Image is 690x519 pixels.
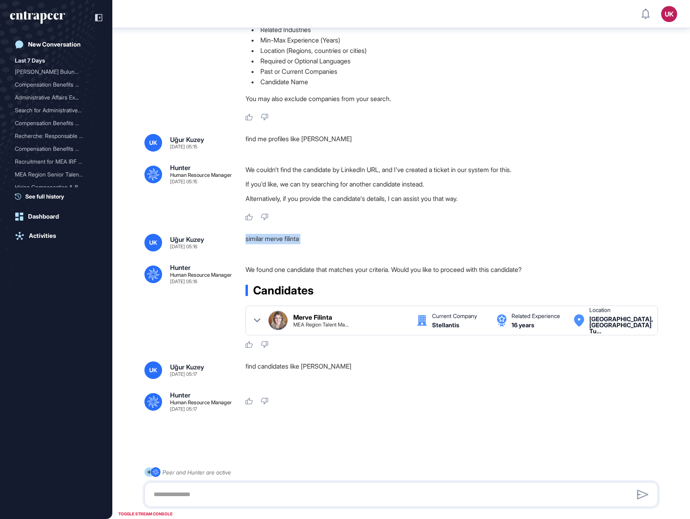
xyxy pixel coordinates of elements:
a: Dashboard [10,209,102,225]
div: Hunter [170,392,191,398]
div: Human Resource Manager [170,172,232,178]
div: Compensation Benefits Man... [15,78,91,91]
span: UK [149,140,157,146]
div: 16 years [511,322,534,328]
div: [DATE] 05:15 [170,179,197,184]
div: Last 7 Days [15,56,45,65]
div: [DATE] 05:17 [170,407,197,412]
span: See full history [25,192,64,201]
span: Candidates [253,285,314,296]
li: Location (Regions, countries or cities) [246,45,664,56]
div: Uğur Kuzey [170,136,204,143]
div: Hiring Compensation & Ben... [15,181,91,194]
div: Dashboard [28,213,59,220]
div: Human Resource Manager [170,272,232,278]
div: Location [589,307,611,313]
div: [DATE] 05:15 [170,144,197,149]
li: Required or Optional Languages [246,56,664,66]
div: Administrative Affairs Ex... [15,91,91,104]
div: [DATE] 05:17 [170,372,197,377]
div: Recruitment for MEA IRF Regional Operations Excellence Manager at Stellantis [15,155,97,168]
div: Compensation Benefits Man... [15,117,91,130]
div: New Conversation [28,41,81,48]
div: MEA Region Talent Manager [293,322,349,327]
span: UK [149,239,157,246]
div: find me profiles like [PERSON_NAME] [246,134,664,152]
div: Hunter [170,164,191,171]
div: Hunter [170,264,191,271]
p: We found one candidate that matches your criteria. Would you like to proceed with this candidate? [246,264,664,275]
li: Related Industries [246,24,664,35]
div: Activities [29,232,56,239]
div: Özgür Akaoğlu'nun Bulunması [15,65,97,78]
div: Recherche: Responsable Compensations et Avantages pour la région MEA avec compétences en Récompen... [15,130,97,142]
div: MEA Region Senior Talent Acquisition Specialist Recruitment [15,168,97,181]
div: find candidates like [PERSON_NAME] [246,361,664,379]
span: UK [149,367,157,373]
div: Recherche: Responsable Co... [15,130,91,142]
p: We couldn't find the candidate by LinkedIn URL, and I've created a ticket in our system for this. [246,164,664,175]
div: similar merve filinta [246,234,664,251]
div: MEA Region Senior Talent ... [15,168,91,181]
p: If you'd like, we can try searching for another candidate instead. [246,179,664,189]
a: Activities [10,228,102,244]
li: Min-Max Experience (Years) [246,35,664,45]
div: Compensation Benefits Man... [15,142,91,155]
div: Uğur Kuzey [170,236,204,243]
p: Alternatively, if you provide the candidate's details, I can assist you that way. [246,193,664,204]
div: Hiring Compensation & Benefits Coordinator for MEA Region with Expertise in C&B Strategies and Fl... [15,181,97,194]
li: Candidate Name [246,77,664,87]
div: Compensation Benefits Manager for MEA Region in Automotive and Manufacturing Sectors [15,78,97,91]
div: Search for Administrative... [15,104,91,117]
a: See full history [15,192,102,201]
div: Related Experience [511,313,560,319]
div: Uğur Kuzey [170,364,204,370]
div: Peer and Hunter are active [162,467,231,477]
div: [DATE] 05:16 [170,244,197,249]
div: Administrative Affairs Expert with 5 Years Experience in Automotive Sector, Istanbul [15,91,97,104]
div: Recruitment for MEA IRF R... [15,155,91,168]
div: Current Company [432,313,477,319]
a: New Conversation [10,36,102,53]
div: Compensation Benefits Manager Role for MEA Region in Automotive and Manufacturing Industries [15,142,97,155]
div: Human Resource Manager [170,400,232,405]
div: Stellantis [432,322,459,328]
img: Merve Filinta [269,311,287,330]
button: UK [661,6,677,22]
div: Compensation Benefits Manager Search for MEA Region with C&B Program Design and Execution Skills ... [15,117,97,130]
div: Search for Administrative Affairs Expert with 5 Years Experience in Automotive Sector in Istanbul [15,104,97,117]
p: You may also exclude companies from your search. [246,93,664,104]
li: Past or Current Companies [246,66,664,77]
div: [DATE] 05:16 [170,279,197,284]
div: Merve Filinta [293,314,332,320]
div: entrapeer-logo [10,11,65,24]
div: Istanbul, Türkiye Turkey Turkey [589,316,653,334]
div: [PERSON_NAME] Bulunma... [15,65,91,78]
